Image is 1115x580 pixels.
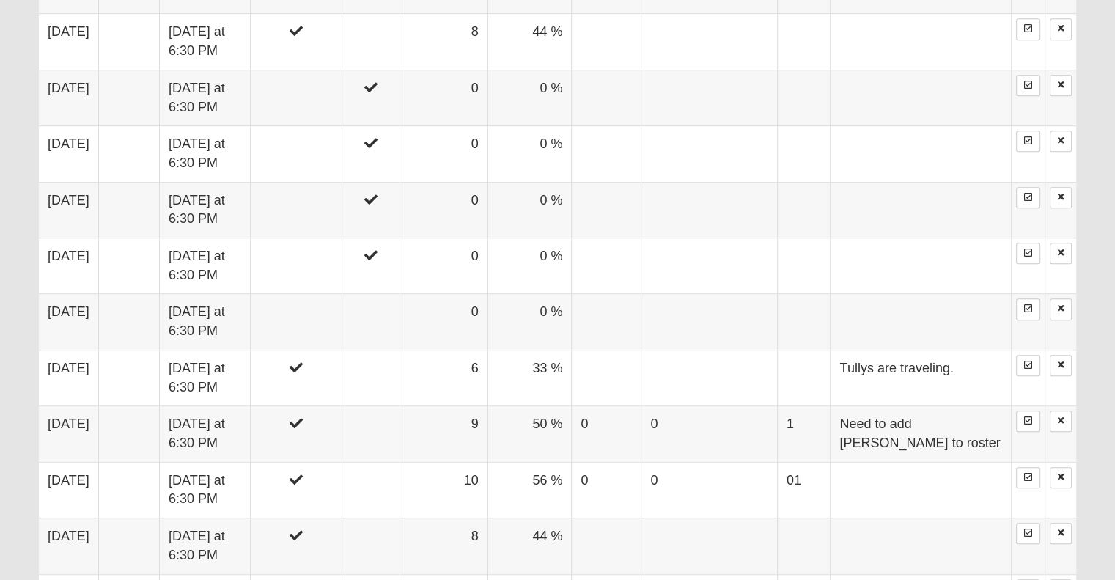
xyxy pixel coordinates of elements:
[160,126,251,182] td: [DATE] at 6:30 PM
[160,182,251,238] td: [DATE] at 6:30 PM
[1016,131,1040,152] a: Enter Attendance
[1016,75,1040,96] a: Enter Attendance
[777,406,830,462] td: 1
[400,14,487,70] td: 8
[400,70,487,125] td: 0
[39,462,98,518] td: [DATE]
[160,518,251,574] td: [DATE] at 6:30 PM
[487,350,572,405] td: 33 %
[160,238,251,294] td: [DATE] at 6:30 PM
[39,238,98,294] td: [DATE]
[487,406,572,462] td: 50 %
[400,406,487,462] td: 9
[400,126,487,182] td: 0
[487,70,572,125] td: 0 %
[641,406,777,462] td: 0
[39,14,98,70] td: [DATE]
[400,238,487,294] td: 0
[160,462,251,518] td: [DATE] at 6:30 PM
[39,406,98,462] td: [DATE]
[1016,467,1040,488] a: Enter Attendance
[487,238,572,294] td: 0 %
[160,406,251,462] td: [DATE] at 6:30 PM
[39,70,98,125] td: [DATE]
[572,462,641,518] td: 0
[39,350,98,405] td: [DATE]
[1050,355,1072,376] a: Delete
[400,462,487,518] td: 10
[400,350,487,405] td: 6
[1016,18,1040,40] a: Enter Attendance
[1050,75,1072,96] a: Delete
[487,14,572,70] td: 44 %
[487,294,572,350] td: 0 %
[1016,187,1040,208] a: Enter Attendance
[1016,298,1040,320] a: Enter Attendance
[1050,131,1072,152] a: Delete
[39,294,98,350] td: [DATE]
[39,126,98,182] td: [DATE]
[39,182,98,238] td: [DATE]
[831,406,1012,462] td: Need to add [PERSON_NAME] to roster
[1050,298,1072,320] a: Delete
[487,126,572,182] td: 0 %
[400,182,487,238] td: 0
[1016,243,1040,264] a: Enter Attendance
[160,70,251,125] td: [DATE] at 6:30 PM
[400,518,487,574] td: 8
[572,406,641,462] td: 0
[1050,187,1072,208] a: Delete
[160,14,251,70] td: [DATE] at 6:30 PM
[1050,467,1072,488] a: Delete
[39,518,98,574] td: [DATE]
[1050,523,1072,544] a: Delete
[1050,18,1072,40] a: Delete
[641,462,777,518] td: 0
[1016,355,1040,376] a: Enter Attendance
[487,182,572,238] td: 0 %
[777,462,830,518] td: 01
[160,350,251,405] td: [DATE] at 6:30 PM
[160,294,251,350] td: [DATE] at 6:30 PM
[1050,411,1072,432] a: Delete
[1050,243,1072,264] a: Delete
[400,294,487,350] td: 0
[831,350,1012,405] td: Tullys are traveling.
[1016,411,1040,432] a: Enter Attendance
[487,518,572,574] td: 44 %
[487,462,572,518] td: 56 %
[1016,523,1040,544] a: Enter Attendance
